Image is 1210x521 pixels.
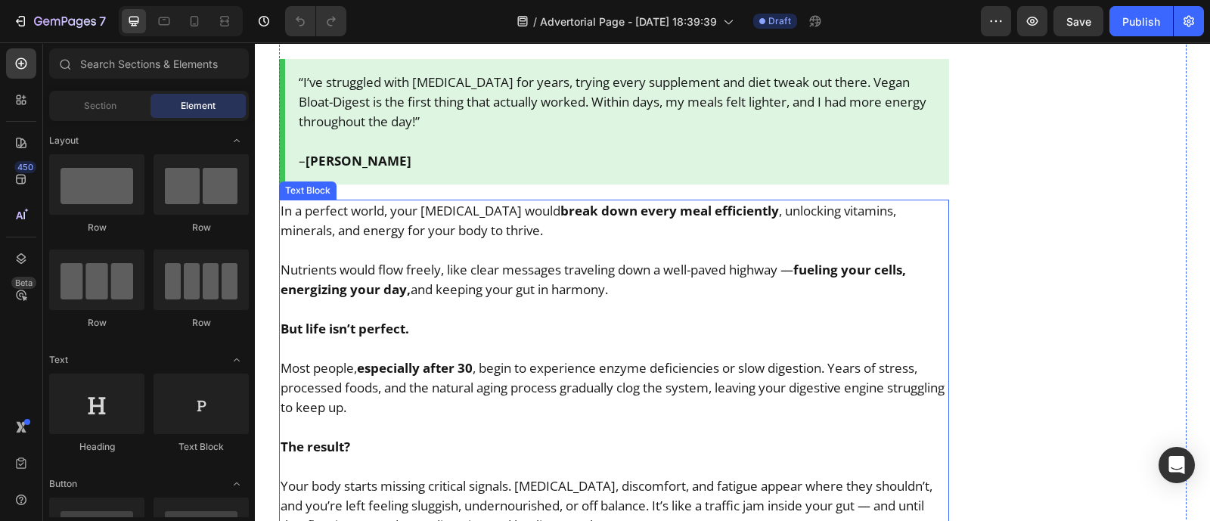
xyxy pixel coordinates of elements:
[181,99,216,113] span: Element
[225,129,249,153] span: Toggle open
[49,134,79,147] span: Layout
[49,477,77,491] span: Button
[26,434,693,493] p: Your body starts missing critical signals. [MEDICAL_DATA], discomfort, and fatigue appear where t...
[538,219,651,236] strong: fueling your cells,
[11,277,36,289] div: Beta
[1109,6,1173,36] button: Publish
[26,238,156,256] strong: energizing your day,
[1122,14,1160,29] div: Publish
[49,221,144,234] div: Row
[285,6,346,36] div: Undo/Redo
[533,14,537,29] span: /
[225,348,249,372] span: Toggle open
[1053,6,1103,36] button: Save
[154,221,249,234] div: Row
[255,42,1210,521] iframe: Design area
[1066,15,1091,28] span: Save
[154,316,249,330] div: Row
[14,161,36,173] div: 450
[102,317,218,334] strong: especially after 30
[6,6,113,36] button: 7
[49,440,144,454] div: Heading
[26,278,154,295] strong: But life isn’t perfect.
[26,395,95,413] strong: The result?
[540,14,717,29] span: Advertorial Page - [DATE] 18:39:39
[768,14,791,28] span: Draft
[49,353,68,367] span: Text
[225,472,249,496] span: Toggle open
[27,141,79,155] div: Text Block
[99,12,106,30] p: 7
[1159,447,1195,483] div: Open Intercom Messenger
[84,99,116,113] span: Section
[306,160,524,177] strong: break down every meal efficiently
[26,218,693,257] p: Nutrients would flow freely, like clear messages traveling down a well-paved highway — and keepin...
[49,48,249,79] input: Search Sections & Elements
[154,440,249,454] div: Text Block
[26,316,693,375] p: Most people, , begin to experience enzyme deficiencies or slow digestion. Years of stress, proces...
[49,316,144,330] div: Row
